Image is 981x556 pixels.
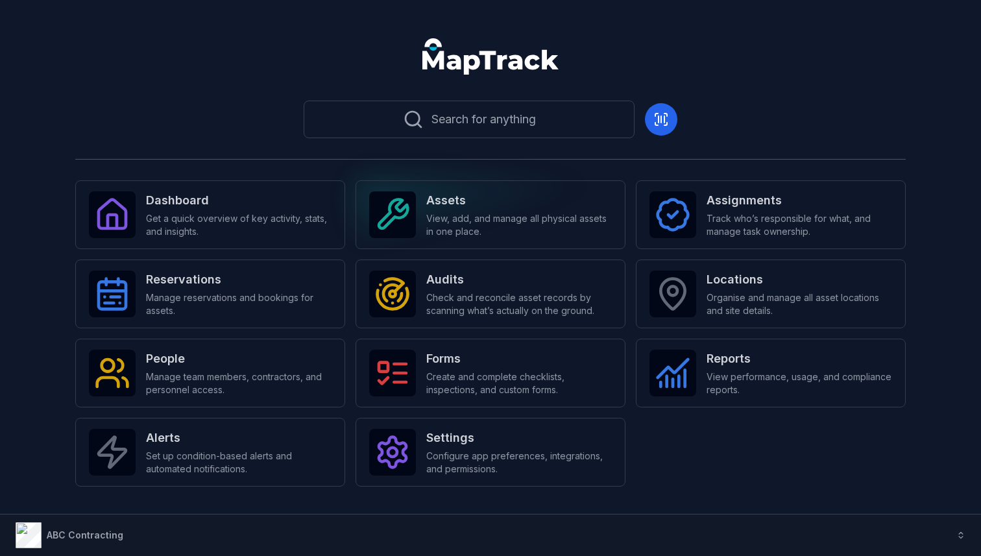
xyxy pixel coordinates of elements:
[426,271,612,289] strong: Audits
[356,180,625,249] a: AssetsView, add, and manage all physical assets in one place.
[707,212,892,238] span: Track who’s responsible for what, and manage task ownership.
[146,370,332,396] span: Manage team members, contractors, and personnel access.
[426,212,612,238] span: View, add, and manage all physical assets in one place.
[75,339,345,407] a: PeopleManage team members, contractors, and personnel access.
[636,260,906,328] a: LocationsOrganise and manage all asset locations and site details.
[146,212,332,238] span: Get a quick overview of key activity, stats, and insights.
[356,339,625,407] a: FormsCreate and complete checklists, inspections, and custom forms.
[146,271,332,289] strong: Reservations
[426,350,612,368] strong: Forms
[146,191,332,210] strong: Dashboard
[47,529,123,540] strong: ABC Contracting
[707,370,892,396] span: View performance, usage, and compliance reports.
[426,429,612,447] strong: Settings
[75,418,345,487] a: AlertsSet up condition-based alerts and automated notifications.
[431,110,536,128] span: Search for anything
[356,260,625,328] a: AuditsCheck and reconcile asset records by scanning what’s actually on the ground.
[426,291,612,317] span: Check and reconcile asset records by scanning what’s actually on the ground.
[707,350,892,368] strong: Reports
[75,180,345,249] a: DashboardGet a quick overview of key activity, stats, and insights.
[146,350,332,368] strong: People
[707,191,892,210] strong: Assignments
[146,429,332,447] strong: Alerts
[304,101,635,138] button: Search for anything
[426,450,612,476] span: Configure app preferences, integrations, and permissions.
[636,339,906,407] a: ReportsView performance, usage, and compliance reports.
[707,271,892,289] strong: Locations
[75,260,345,328] a: ReservationsManage reservations and bookings for assets.
[402,38,579,75] nav: Global
[146,291,332,317] span: Manage reservations and bookings for assets.
[356,418,625,487] a: SettingsConfigure app preferences, integrations, and permissions.
[707,291,892,317] span: Organise and manage all asset locations and site details.
[636,180,906,249] a: AssignmentsTrack who’s responsible for what, and manage task ownership.
[146,450,332,476] span: Set up condition-based alerts and automated notifications.
[426,370,612,396] span: Create and complete checklists, inspections, and custom forms.
[426,191,612,210] strong: Assets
